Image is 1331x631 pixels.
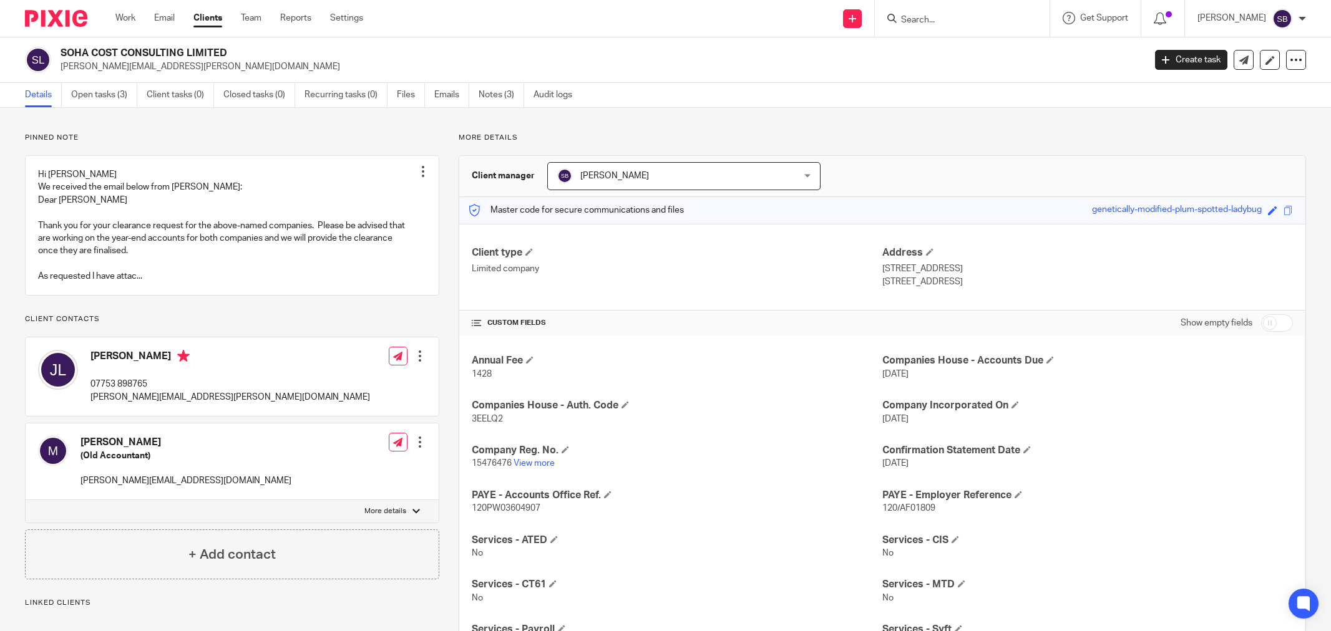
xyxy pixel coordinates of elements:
[882,534,1293,547] h4: Services - CIS
[434,83,469,107] a: Emails
[479,83,524,107] a: Notes (3)
[1080,14,1128,22] span: Get Support
[71,83,137,107] a: Open tasks (3)
[38,436,68,466] img: svg%3E
[472,354,882,367] h4: Annual Fee
[882,354,1293,367] h4: Companies House - Accounts Due
[472,370,492,378] span: 1428
[397,83,425,107] a: Files
[364,506,406,516] p: More details
[472,263,882,275] p: Limited company
[472,504,540,513] span: 120PW03604907
[534,83,582,107] a: Audit logs
[882,504,935,513] span: 120/AF01809
[472,399,882,412] h4: Companies House - Auth. Code
[472,444,882,457] h4: Company Reg. No.
[115,12,135,24] a: Work
[882,594,894,602] span: No
[280,12,311,24] a: Reports
[882,444,1293,457] h4: Confirmation Statement Date
[188,545,276,564] h4: + Add contact
[1197,12,1266,24] p: [PERSON_NAME]
[25,133,439,143] p: Pinned note
[25,83,62,107] a: Details
[1181,317,1252,329] label: Show empty fields
[472,549,483,557] span: No
[882,578,1293,591] h4: Services - MTD
[25,10,87,27] img: Pixie
[472,489,882,502] h4: PAYE - Accounts Office Ref.
[25,47,51,73] img: svg%3E
[882,276,1293,288] p: [STREET_ADDRESS]
[90,378,370,390] p: 07753 898765
[882,246,1293,259] h4: Address
[90,350,370,365] h4: [PERSON_NAME]
[882,263,1293,275] p: [STREET_ADDRESS]
[223,83,295,107] a: Closed tasks (0)
[882,549,894,557] span: No
[80,474,291,487] p: [PERSON_NAME][EMAIL_ADDRESS][DOMAIN_NAME]
[147,83,214,107] a: Client tasks (0)
[472,170,535,182] h3: Client manager
[61,47,921,60] h2: SOHA COST CONSULTING LIMITED
[1092,203,1262,218] div: genetically-modified-plum-spotted-ladybug
[514,459,555,468] a: View more
[193,12,222,24] a: Clients
[580,171,649,180] span: [PERSON_NAME]
[90,391,370,403] p: [PERSON_NAME][EMAIL_ADDRESS][PERSON_NAME][DOMAIN_NAME]
[330,12,363,24] a: Settings
[472,415,503,423] span: 3EELQ2
[472,246,882,259] h4: Client type
[469,204,684,216] p: Master code for secure communications and files
[241,12,261,24] a: Team
[1272,9,1292,29] img: svg%3E
[882,370,909,378] span: [DATE]
[472,534,882,547] h4: Services - ATED
[61,60,1136,73] p: [PERSON_NAME][EMAIL_ADDRESS][PERSON_NAME][DOMAIN_NAME]
[80,436,291,449] h4: [PERSON_NAME]
[472,578,882,591] h4: Services - CT61
[154,12,175,24] a: Email
[25,314,439,324] p: Client contacts
[472,594,483,602] span: No
[882,399,1293,412] h4: Company Incorporated On
[80,450,291,462] h5: (Old Accountant)
[557,168,572,183] img: svg%3E
[882,415,909,423] span: [DATE]
[305,83,388,107] a: Recurring tasks (0)
[882,459,909,468] span: [DATE]
[177,350,190,362] i: Primary
[459,133,1306,143] p: More details
[1155,50,1227,70] a: Create task
[882,489,1293,502] h4: PAYE - Employer Reference
[25,598,439,608] p: Linked clients
[472,459,512,468] span: 15476476
[472,318,882,328] h4: CUSTOM FIELDS
[900,15,1012,26] input: Search
[38,350,78,390] img: svg%3E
